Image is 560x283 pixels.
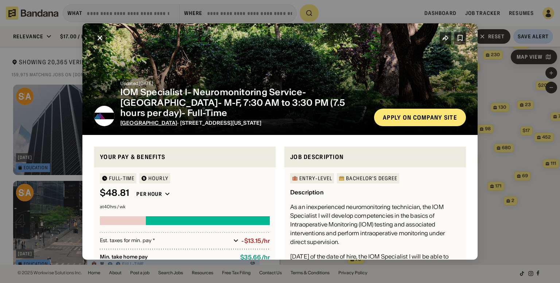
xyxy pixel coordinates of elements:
[100,254,234,261] div: Min. take home pay
[290,202,460,246] div: As an inexperienced neuromonitoring technician, the IOM Specialist I will develop competencies in...
[100,188,129,198] div: $ 48.81
[109,176,135,181] div: Full-time
[100,237,230,244] div: Est. taxes for min. pay *
[241,237,270,244] div: -$13.15/hr
[240,254,270,261] div: $ 35.66 / hr
[120,120,177,126] a: [GEOGRAPHIC_DATA]
[290,152,460,162] div: Job Description
[299,176,332,181] div: Entry-Level
[148,176,168,181] div: HOURLY
[94,106,114,126] img: Mount Sinai logo
[383,115,457,120] div: Apply on company site
[290,189,324,196] div: Description
[374,109,466,126] a: Apply on company site
[120,81,368,86] div: Updated [DATE]
[100,205,270,209] div: at 40 hrs / wk
[100,152,270,162] div: Your pay & benefits
[120,120,368,126] div: · [STREET_ADDRESS][US_STATE]
[120,87,368,119] div: IOM Specialist I- Neuromonitoring Service- [GEOGRAPHIC_DATA]- M-F, 7:30 AM to 3:30 PM (7.5 hours ...
[136,191,162,197] div: Per hour
[346,176,397,181] div: Bachelor's Degree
